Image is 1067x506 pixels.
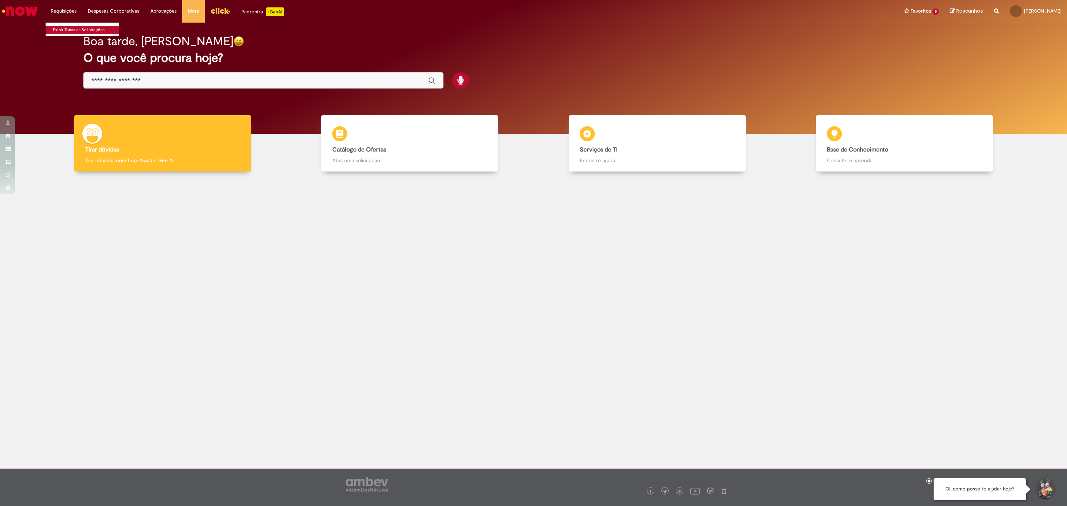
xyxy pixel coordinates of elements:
img: logo_footer_ambev_rotulo_gray.png [346,477,388,492]
h2: O que você procura hoje? [83,51,983,64]
p: Encontre ajuda [580,157,735,164]
a: Rascunhos [950,8,983,15]
div: Padroniza [242,7,284,16]
p: Tirar dúvidas com Lupi Assist e Gen Ai [85,157,240,164]
b: Base de Conhecimento [827,146,888,153]
span: Requisições [51,7,77,15]
span: 5 [933,9,939,15]
img: click_logo_yellow_360x200.png [210,5,230,16]
b: Serviços de TI [580,146,618,153]
img: ServiceNow [1,4,39,19]
img: logo_footer_facebook.png [649,490,652,493]
img: logo_footer_youtube.png [690,486,700,496]
button: Iniciar Conversa de Suporte [1034,478,1056,500]
a: Serviços de TI Encontre ajuda [533,115,781,172]
img: logo_footer_twitter.png [663,490,667,493]
div: Oi, como posso te ajudar hoje? [934,478,1026,500]
span: Rascunhos [956,7,983,14]
ul: Requisições [45,22,119,36]
b: Tirar dúvidas [85,146,119,153]
span: Aprovações [150,7,177,15]
img: logo_footer_workplace.png [707,487,714,494]
span: Despesas Corporativas [88,7,139,15]
a: Tirar dúvidas Tirar dúvidas com Lupi Assist e Gen Ai [39,115,286,172]
img: happy-face.png [233,36,244,47]
span: Favoritos [911,7,931,15]
img: logo_footer_linkedin.png [678,489,681,494]
h2: Boa tarde, [PERSON_NAME] [83,35,233,48]
a: Base de Conhecimento Consulte e aprenda [781,115,1028,172]
span: More [188,7,199,15]
a: Catálogo de Ofertas Abra uma solicitação [286,115,534,172]
span: [PERSON_NAME] [1024,8,1061,14]
img: logo_footer_naosei.png [721,487,727,494]
p: Consulte e aprenda [827,157,982,164]
a: Exibir Todas as Solicitações [46,26,127,34]
b: Catálogo de Ofertas [332,146,386,153]
p: +GenAi [266,7,284,16]
p: Abra uma solicitação [332,157,487,164]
